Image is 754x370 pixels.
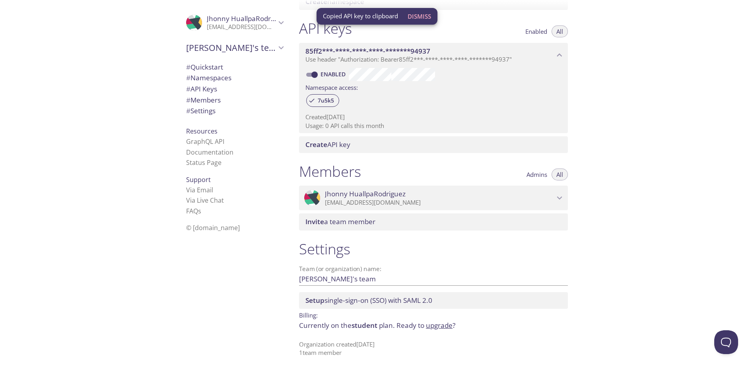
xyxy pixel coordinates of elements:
a: FAQ [186,207,201,215]
label: Team (or organization) name: [299,266,382,272]
div: 7u5k5 [306,94,339,107]
span: student [352,321,377,330]
span: Create [305,140,327,149]
a: Via Live Chat [186,196,224,205]
span: # [186,62,190,72]
div: Jhonny HuallpaRodriguez [299,186,568,210]
button: All [552,25,568,37]
span: # [186,106,190,115]
h1: Members [299,163,361,180]
span: Invite [305,217,324,226]
span: Ready to ? [396,321,455,330]
div: Quickstart [180,62,290,73]
span: Jhonny HuallpaRodriguez [207,14,288,23]
div: Team Settings [180,105,290,116]
button: Admins [522,169,552,180]
div: API Keys [180,83,290,95]
span: Copied API key to clipboard [323,12,398,20]
div: Setup SSO [299,292,568,309]
span: API key [305,140,350,149]
div: Jhonny's team [180,37,290,58]
h1: API keys [299,19,352,37]
label: Namespace access: [305,81,358,93]
span: API Keys [186,84,217,93]
p: [EMAIL_ADDRESS][DOMAIN_NAME] [207,23,276,31]
p: Usage: 0 API calls this month [305,122,562,130]
a: Via Email [186,186,213,194]
iframe: Help Scout Beacon - Open [714,330,738,354]
span: Quickstart [186,62,223,72]
span: 7u5k5 [313,97,339,104]
span: Namespaces [186,73,231,82]
div: Create API Key [299,136,568,153]
span: [PERSON_NAME]'s team [186,42,276,53]
p: Currently on the plan. [299,320,568,331]
span: a team member [305,217,375,226]
span: © [DOMAIN_NAME] [186,223,240,232]
p: Billing: [299,309,568,320]
a: Enabled [319,70,349,78]
a: GraphQL API [186,137,224,146]
button: Enabled [521,25,552,37]
span: Settings [186,106,216,115]
h1: Settings [299,240,568,258]
span: Jhonny HuallpaRodriguez [325,190,406,198]
div: Members [180,95,290,106]
span: s [198,207,201,215]
div: Jhonny HuallpaRodriguez [180,10,290,36]
a: Status Page [186,158,222,167]
p: [EMAIL_ADDRESS][DOMAIN_NAME] [325,199,554,207]
span: Setup [305,296,325,305]
p: Organization created [DATE] 1 team member [299,340,568,357]
p: Created [DATE] [305,113,562,121]
span: # [186,95,190,105]
a: Documentation [186,148,233,157]
span: Dismiss [408,11,431,21]
span: # [186,84,190,93]
div: Invite a team member [299,213,568,230]
a: upgrade [426,321,453,330]
button: Dismiss [404,9,434,24]
span: Support [186,175,211,184]
span: single-sign-on (SSO) with SAML 2.0 [305,296,432,305]
span: Resources [186,127,218,136]
span: Members [186,95,221,105]
button: All [552,169,568,180]
div: Namespaces [180,72,290,83]
span: # [186,73,190,82]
